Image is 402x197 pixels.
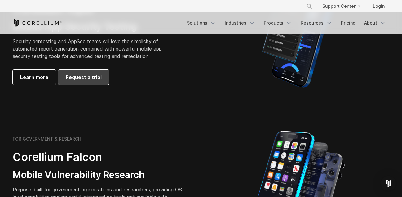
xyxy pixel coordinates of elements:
h3: Mobile Vulnerability Research [13,169,186,181]
span: Learn more [20,74,48,81]
div: Navigation Menu [183,17,390,29]
a: Request a trial [58,70,109,85]
a: Learn more [13,70,56,85]
a: Resources [297,17,336,29]
button: Search [304,1,315,12]
h6: FOR GOVERNMENT & RESEARCH [13,136,81,142]
a: Login [368,1,390,12]
a: About [360,17,390,29]
a: Support Center [317,1,365,12]
a: Pricing [337,17,359,29]
div: Open Intercom Messenger [381,176,396,191]
span: Request a trial [66,74,102,81]
a: Industries [221,17,259,29]
div: Navigation Menu [299,1,390,12]
h2: Corellium Falcon [13,150,186,164]
a: Products [260,17,296,29]
a: Solutions [183,17,220,29]
a: Corellium Home [13,19,62,27]
p: Security pentesting and AppSec teams will love the simplicity of automated report generation comb... [13,38,171,60]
